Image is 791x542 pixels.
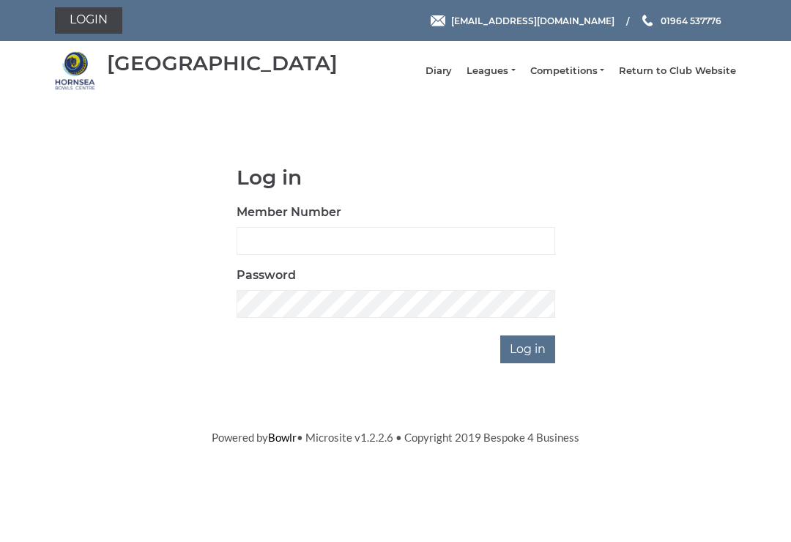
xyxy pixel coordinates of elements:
a: Bowlr [268,431,297,444]
a: Phone us 01964 537776 [640,14,721,28]
span: [EMAIL_ADDRESS][DOMAIN_NAME] [451,15,614,26]
span: 01964 537776 [661,15,721,26]
img: Hornsea Bowls Centre [55,51,95,91]
h1: Log in [237,166,555,189]
a: Login [55,7,122,34]
a: Competitions [530,64,604,78]
a: Return to Club Website [619,64,736,78]
input: Log in [500,335,555,363]
label: Password [237,267,296,284]
a: Leagues [467,64,515,78]
span: Powered by • Microsite v1.2.2.6 • Copyright 2019 Bespoke 4 Business [212,431,579,444]
img: Phone us [642,15,653,26]
a: Email [EMAIL_ADDRESS][DOMAIN_NAME] [431,14,614,28]
a: Diary [426,64,452,78]
img: Email [431,15,445,26]
div: [GEOGRAPHIC_DATA] [107,52,338,75]
label: Member Number [237,204,341,221]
